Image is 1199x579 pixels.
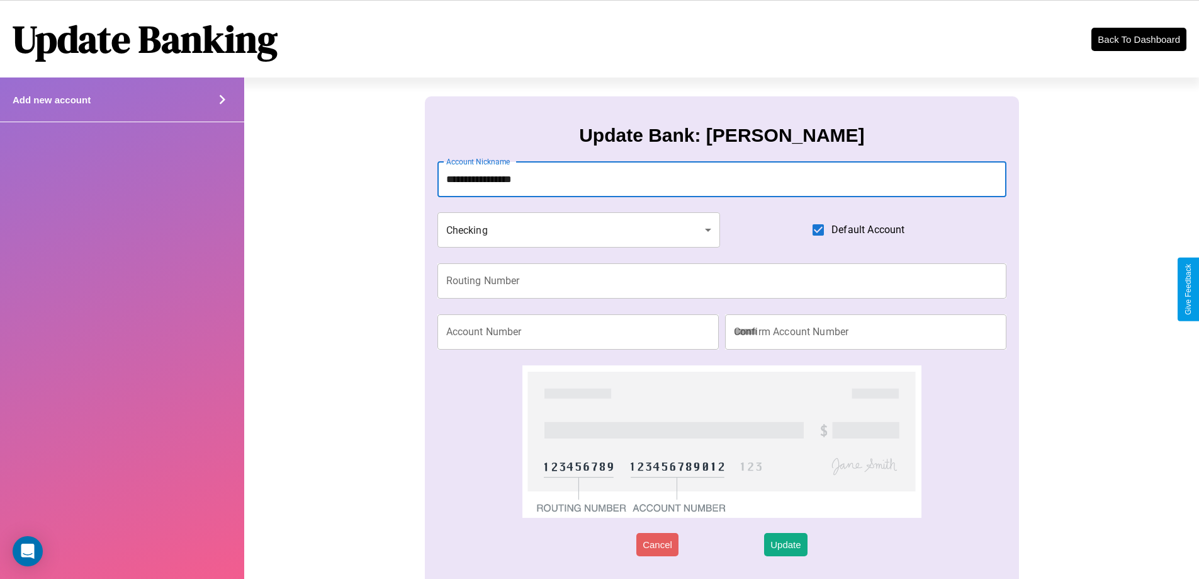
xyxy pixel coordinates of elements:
span: Default Account [831,222,904,238]
button: Back To Dashboard [1091,28,1186,51]
h1: Update Banking [13,13,278,65]
button: Update [764,533,807,556]
h3: Update Bank: [PERSON_NAME] [579,125,864,146]
label: Account Nickname [446,156,510,167]
h4: Add new account [13,95,91,105]
button: Cancel [636,533,678,556]
img: check [522,365,921,518]
div: Checking [437,212,721,248]
div: Give Feedback [1184,264,1193,315]
div: Open Intercom Messenger [13,536,43,566]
